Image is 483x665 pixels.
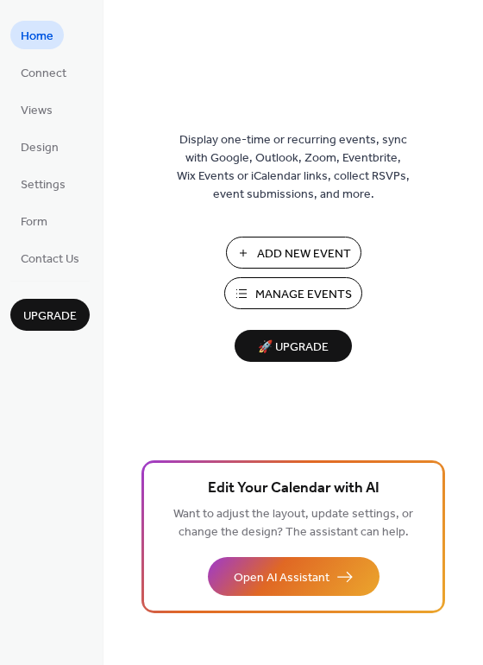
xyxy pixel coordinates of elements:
[10,206,58,235] a: Form
[208,557,379,596] button: Open AI Assistant
[255,286,352,304] span: Manage Events
[10,132,69,161] a: Design
[257,245,351,263] span: Add New Event
[23,307,77,326] span: Upgrade
[177,131,410,204] span: Display one-time or recurring events, sync with Google, Outlook, Zoom, Eventbrite, Wix Events or ...
[10,21,64,49] a: Home
[21,213,47,231] span: Form
[173,503,413,544] span: Want to adjust the layout, update settings, or change the design? The assistant can help.
[21,102,53,120] span: Views
[224,277,362,309] button: Manage Events
[10,95,63,123] a: Views
[21,65,66,83] span: Connect
[245,336,342,359] span: 🚀 Upgrade
[21,176,66,194] span: Settings
[10,58,77,86] a: Connect
[10,169,76,198] a: Settings
[10,244,90,272] a: Contact Us
[235,330,352,362] button: 🚀 Upgrade
[234,569,329,587] span: Open AI Assistant
[10,299,90,331] button: Upgrade
[208,477,379,501] span: Edit Your Calendar with AI
[21,139,59,157] span: Design
[21,28,53,46] span: Home
[226,237,361,269] button: Add New Event
[21,250,79,269] span: Contact Us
